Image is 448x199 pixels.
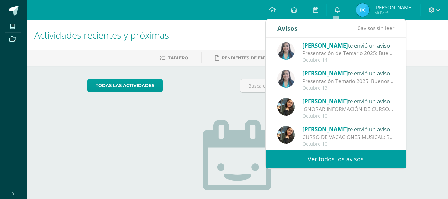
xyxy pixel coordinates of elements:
[34,29,169,41] span: Actividades recientes y próximas
[302,85,395,91] div: Octubre 13
[302,97,348,105] span: [PERSON_NAME]
[302,105,395,113] div: IGNORAR INFORMACIÓN DE CURSOS DE VACACIONES MUSICALES: Buen día, favor de Ignorar la información ...
[266,150,406,168] a: Ver todos los avisos
[302,41,395,50] div: te envió un aviso
[356,3,369,17] img: 06c843b541221984c6119e2addf5fdcd.png
[168,55,188,60] span: Tablero
[302,69,395,77] div: te envió un aviso
[302,133,395,141] div: CURSO DE VACACIONES MUSICAL: Buen dia papitos, adjunto información de cursos de vacaciones musica...
[215,53,279,63] a: Pendientes de entrega
[302,57,395,63] div: Octubre 14
[302,113,395,119] div: Octubre 10
[302,50,395,57] div: Presentación de Temario 2025: Buenos días queridos padres de familia y estudiantes Esperando se e...
[87,79,163,92] a: todas las Actividades
[374,10,413,16] span: Mi Perfil
[302,97,395,105] div: te envió un aviso
[160,53,188,63] a: Tablero
[302,141,395,147] div: Octubre 10
[374,4,413,11] span: [PERSON_NAME]
[302,77,395,85] div: Presentación Temario 2025: Buenos días queridos padres de familia y estudiantes Esperando se encu...
[358,24,361,32] span: 0
[302,69,348,77] span: [PERSON_NAME]
[277,19,298,37] div: Avisos
[302,125,348,133] span: [PERSON_NAME]
[277,98,295,116] img: afbb90b42ddb8510e0c4b806fbdf27cc.png
[240,79,387,92] input: Busca una actividad próxima aquí...
[358,24,394,32] span: avisos sin leer
[277,42,295,60] img: be92b6c484970536b82811644e40775c.png
[302,42,348,49] span: [PERSON_NAME]
[277,70,295,88] img: be92b6c484970536b82811644e40775c.png
[222,55,279,60] span: Pendientes de entrega
[277,126,295,144] img: afbb90b42ddb8510e0c4b806fbdf27cc.png
[302,125,395,133] div: te envió un aviso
